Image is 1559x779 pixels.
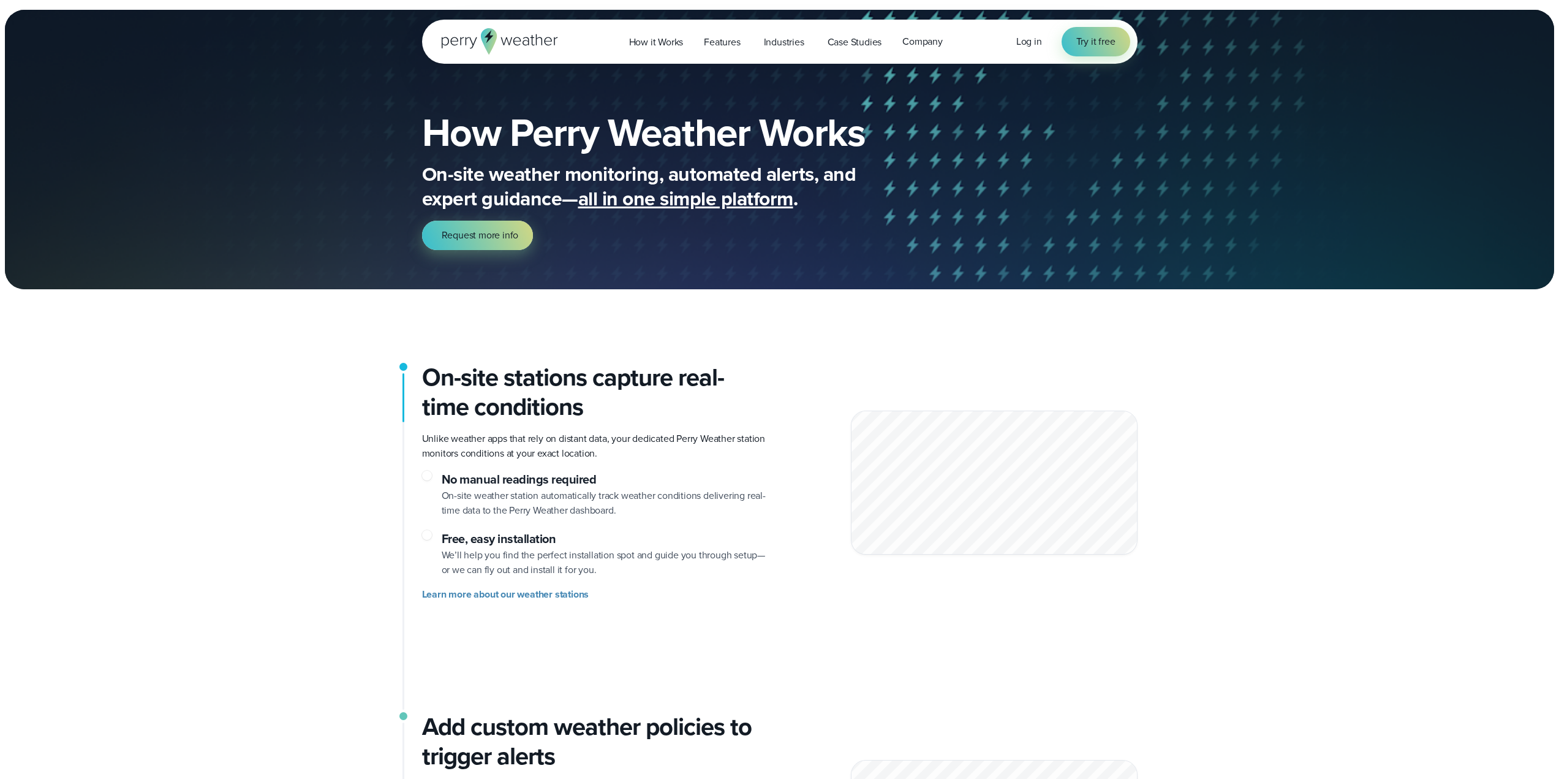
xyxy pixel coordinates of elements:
[422,587,594,602] a: Learn more about our weather stations
[828,35,882,50] span: Case Studies
[422,431,770,461] p: Unlike weather apps that rely on distant data, your dedicated Perry Weather station monitors cond...
[704,35,740,50] span: Features
[422,712,770,771] h3: Add custom weather policies to trigger alerts
[422,587,589,602] span: Learn more about our weather stations
[442,488,770,518] p: On-site weather station automatically track weather conditions delivering real-time data to the P...
[442,548,770,577] p: We’ll help you find the perfect installation spot and guide you through setup—or we can fly out a...
[422,113,954,152] h1: How Perry Weather Works
[422,363,770,422] h2: On-site stations capture real-time conditions
[442,530,770,548] h3: Free, easy installation
[442,228,519,243] span: Request more info
[442,471,770,488] h3: No manual readings required
[817,29,893,55] a: Case Studies
[764,35,804,50] span: Industries
[422,162,912,211] p: On-site weather monitoring, automated alerts, and expert guidance— .
[578,184,793,213] span: all in one simple platform
[1016,34,1042,48] span: Log in
[619,29,694,55] a: How it Works
[422,221,534,250] a: Request more info
[902,34,943,49] span: Company
[1062,27,1130,56] a: Try it free
[1076,34,1115,49] span: Try it free
[629,35,684,50] span: How it Works
[1016,34,1042,49] a: Log in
